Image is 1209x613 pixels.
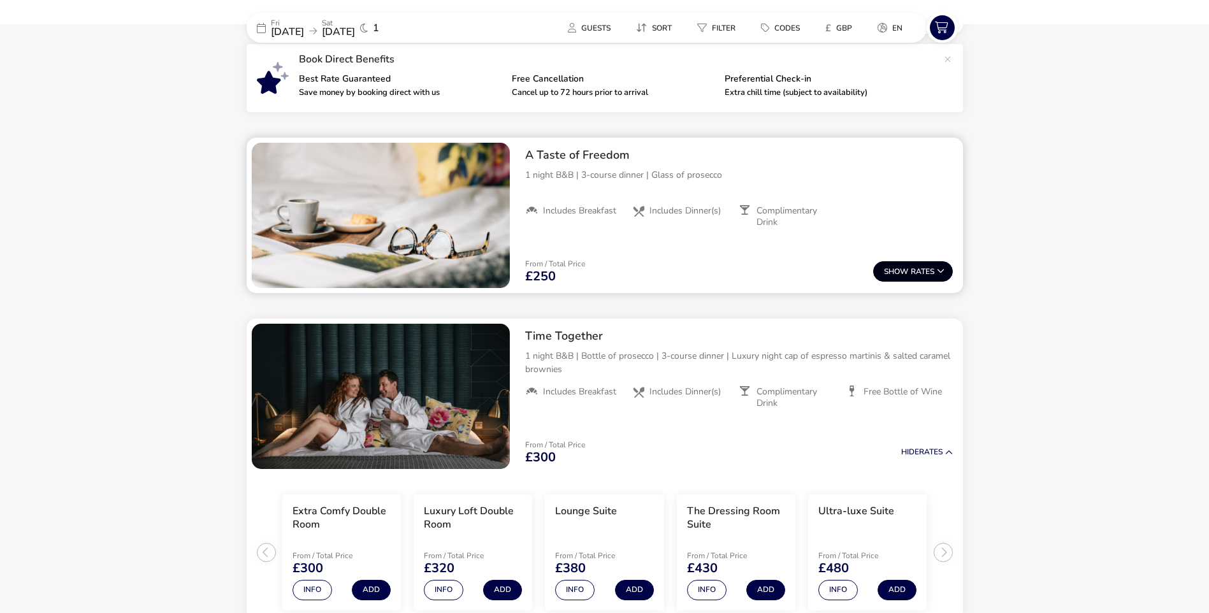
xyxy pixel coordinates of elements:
span: Filter [712,23,735,33]
span: en [892,23,902,33]
span: GBP [836,23,852,33]
span: Hide [901,447,919,457]
span: £480 [818,562,849,575]
naf-pibe-menu-bar-item: Guests [558,18,626,37]
button: Info [555,580,595,600]
button: Codes [751,18,810,37]
p: Extra chill time (subject to availability) [725,89,927,97]
div: Time Together1 night B&B | Bottle of prosecco | 3-course dinner | Luxury night cap of espresso ma... [515,319,963,419]
h3: Ultra-luxe Suite [818,505,894,518]
span: £300 [525,451,556,464]
button: en [867,18,913,37]
button: Info [687,580,727,600]
p: From / Total Price [525,260,585,268]
p: From / Total Price [687,552,778,559]
naf-pibe-menu-bar-item: £GBP [815,18,867,37]
button: Add [615,580,654,600]
button: Add [878,580,916,600]
span: Codes [774,23,800,33]
h3: Luxury Loft Double Room [424,505,522,531]
naf-pibe-menu-bar-item: Sort [626,18,687,37]
p: 1 night B&B | 3-course dinner | Glass of prosecco [525,168,953,182]
span: £300 [293,562,323,575]
div: A Taste of Freedom1 night B&B | 3-course dinner | Glass of proseccoIncludes BreakfastIncludes Din... [515,138,963,238]
span: Complimentary Drink [757,205,836,228]
h3: Lounge Suite [555,505,617,518]
button: Info [293,580,332,600]
span: [DATE] [322,25,355,39]
span: Includes Breakfast [543,205,616,217]
span: 1 [373,23,379,33]
span: [DATE] [271,25,304,39]
button: Add [352,580,391,600]
naf-pibe-menu-bar-item: en [867,18,918,37]
span: Guests [581,23,611,33]
button: £GBP [815,18,862,37]
span: £320 [424,562,454,575]
p: From / Total Price [424,552,514,559]
h2: Time Together [525,329,953,343]
button: ShowRates [873,261,953,282]
span: Complimentary Drink [757,386,836,409]
p: From / Total Price [818,552,909,559]
span: Includes Dinner(s) [649,205,721,217]
p: 1 night B&B | Bottle of prosecco | 3-course dinner | Luxury night cap of espresso martinis & salt... [525,349,953,376]
button: Info [424,580,463,600]
button: Sort [626,18,682,37]
swiper-slide: 1 / 1 [252,324,510,469]
p: Free Cancellation [512,75,714,83]
p: Best Rate Guaranteed [299,75,502,83]
div: Fri[DATE]Sat[DATE]1 [247,13,438,43]
button: Info [818,580,858,600]
p: Book Direct Benefits [299,54,938,64]
naf-pibe-menu-bar-item: Filter [687,18,751,37]
h3: The Dressing Room Suite [687,505,785,531]
naf-pibe-menu-bar-item: Codes [751,18,815,37]
p: From / Total Price [525,441,585,449]
span: Sort [652,23,672,33]
button: HideRates [901,448,953,456]
button: Add [483,580,522,600]
span: £250 [525,270,556,283]
span: Free Bottle of Wine [864,386,942,398]
p: Cancel up to 72 hours prior to arrival [512,89,714,97]
p: From / Total Price [555,552,646,559]
span: Includes Breakfast [543,386,616,398]
p: Preferential Check-in [725,75,927,83]
span: Includes Dinner(s) [649,386,721,398]
span: Show [884,268,911,276]
button: Filter [687,18,746,37]
i: £ [825,22,831,34]
span: £430 [687,562,718,575]
button: Add [746,580,785,600]
span: £380 [555,562,586,575]
h3: Extra Comfy Double Room [293,505,391,531]
swiper-slide: 1 / 1 [252,143,510,288]
p: Save money by booking direct with us [299,89,502,97]
button: Guests [558,18,621,37]
p: Fri [271,19,304,27]
p: From / Total Price [293,552,383,559]
p: Sat [322,19,355,27]
h2: A Taste of Freedom [525,148,953,162]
